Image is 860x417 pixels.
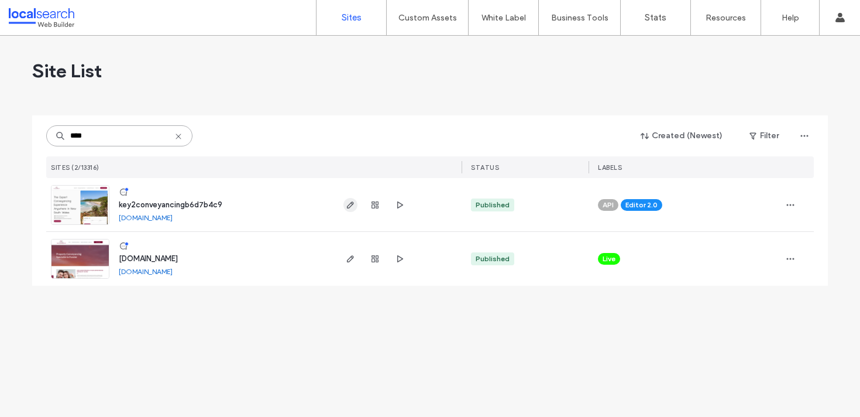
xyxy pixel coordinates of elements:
label: Custom Assets [398,13,457,23]
div: Published [476,254,510,264]
span: Site List [32,59,102,83]
span: API [603,200,614,210]
a: key2conveyancingb6d7b4c9 [119,200,222,209]
span: LABELS [598,163,622,172]
div: Published [476,200,510,210]
a: [DOMAIN_NAME] [119,254,178,263]
a: [DOMAIN_NAME] [119,267,173,276]
label: Business Tools [551,13,608,23]
span: STATUS [471,163,499,172]
span: Editor 2.0 [625,200,658,210]
label: White Label [481,13,526,23]
button: Filter [738,127,790,145]
span: Live [603,254,615,264]
span: SITES (2/13316) [51,163,99,172]
label: Resources [706,13,746,23]
a: [DOMAIN_NAME] [119,213,173,222]
label: Sites [342,12,362,23]
label: Help [782,13,799,23]
span: Help [27,8,51,19]
button: Created (Newest) [631,127,733,145]
label: Stats [645,12,666,23]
